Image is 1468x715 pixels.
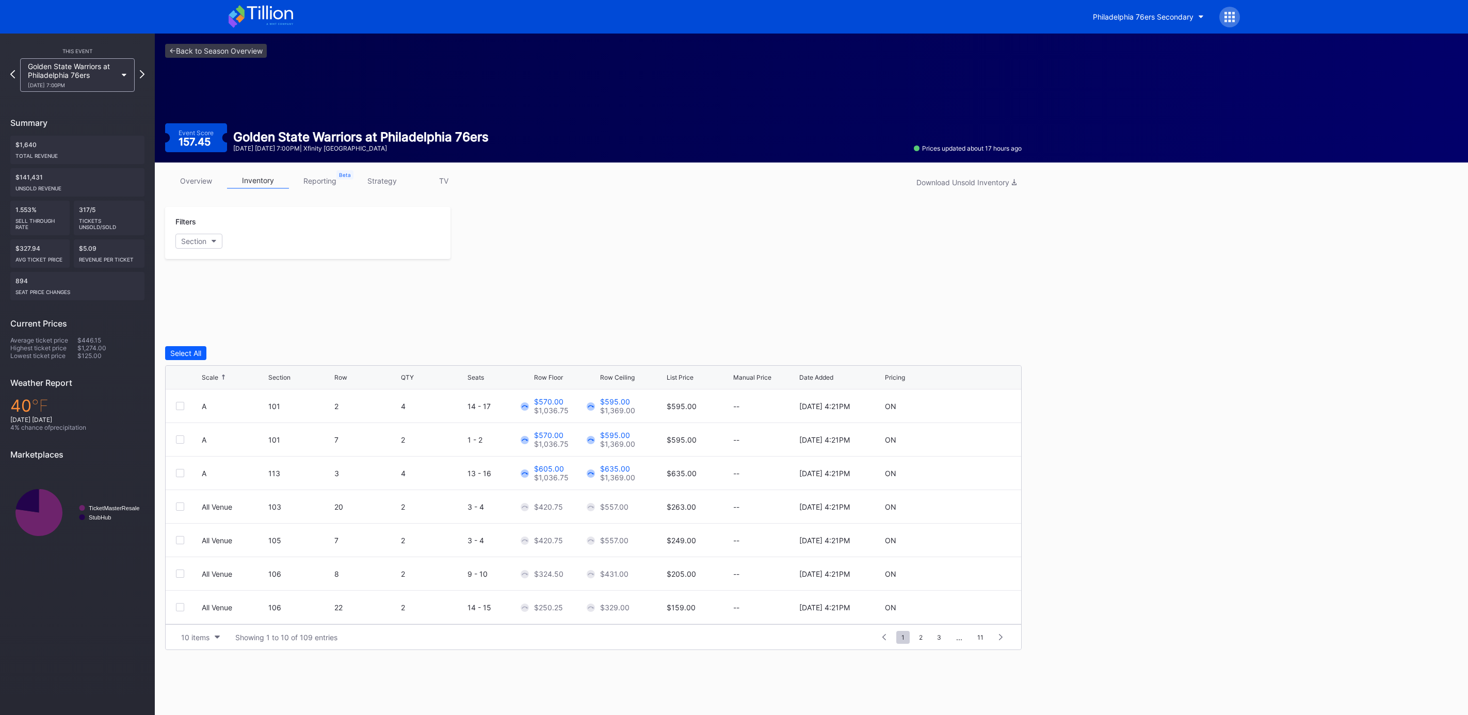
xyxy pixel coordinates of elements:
div: 7 [334,536,398,545]
div: 13 - 16 [467,469,531,478]
div: $595.00 [600,431,635,440]
div: 2 [401,502,465,511]
div: Seats [467,373,484,381]
div: -- [733,502,797,511]
div: 4 [401,469,465,478]
div: $250.25 [534,603,563,612]
div: $1,036.75 [534,406,569,415]
button: 10 items [176,630,225,644]
div: $5.09 [74,239,145,268]
div: $420.75 [534,536,563,545]
div: Section [268,373,291,381]
div: Showing 1 to 10 of 109 entries [235,633,337,642]
div: ON [885,435,896,444]
div: Revenue per ticket [79,252,140,263]
span: 1 [896,631,910,644]
div: -- [733,469,797,478]
div: 8 [334,570,398,578]
div: [DATE] 4:21PM [799,603,850,612]
div: 317/5 [74,201,145,235]
div: 22 [334,603,398,612]
div: $605.00 [534,464,569,473]
div: $635.00 [600,464,635,473]
div: $557.00 [600,536,628,545]
div: All Venue [202,502,232,511]
div: $595.00 [667,435,697,444]
div: $329.00 [600,603,630,612]
button: Select All [165,346,206,360]
div: QTY [401,373,414,381]
div: 1.553% [10,201,70,235]
div: All Venue [202,536,232,545]
a: reporting [289,173,351,189]
div: Date Added [799,373,833,381]
span: 11 [972,631,989,644]
div: $1,036.75 [534,473,569,482]
div: [DATE] [DATE] [10,416,144,424]
div: Average ticket price [10,336,77,344]
div: A [202,469,206,478]
div: $431.00 [600,570,628,578]
div: 40 [10,396,144,416]
div: 3 [334,469,398,478]
div: $205.00 [667,570,696,578]
div: A [202,402,206,411]
svg: Chart title [10,467,144,558]
div: 4 % chance of precipitation [10,424,144,431]
div: $1,274.00 [77,344,144,352]
div: $570.00 [534,431,569,440]
div: Select All [170,349,201,358]
div: $446.15 [77,336,144,344]
div: 1 - 2 [467,435,531,444]
div: Section [181,237,206,246]
div: 106 [268,570,332,578]
div: Pricing [885,373,905,381]
div: [DATE] 4:21PM [799,570,850,578]
div: [DATE] 4:21PM [799,502,850,511]
div: $595.00 [600,397,635,406]
div: 7 [334,435,398,444]
a: inventory [227,173,289,189]
div: $595.00 [667,402,697,411]
a: <-Back to Season Overview [165,44,267,58]
div: -- [733,603,797,612]
div: ON [885,502,896,511]
div: 2 [401,570,465,578]
div: 113 [268,469,332,478]
div: 157.45 [179,137,213,147]
div: Philadelphia 76ers Secondary [1093,12,1193,21]
div: Row [334,373,347,381]
div: $249.00 [667,536,696,545]
div: 101 [268,435,332,444]
div: Sell Through Rate [15,214,64,230]
div: $141,431 [10,168,144,197]
a: overview [165,173,227,189]
div: Weather Report [10,378,144,388]
div: ... [948,633,970,642]
div: Manual Price [733,373,771,381]
div: [DATE] 4:21PM [799,402,850,411]
button: Section [175,234,222,249]
div: Filters [175,217,440,226]
div: A [202,435,206,444]
div: [DATE] 4:21PM [799,536,850,545]
div: ON [885,570,896,578]
div: 9 - 10 [467,570,531,578]
div: 2 [401,435,465,444]
span: 3 [932,631,946,644]
div: $324.50 [534,570,563,578]
div: 2 [401,603,465,612]
div: -- [733,536,797,545]
div: 3 - 4 [467,502,531,511]
div: Download Unsold Inventory [916,178,1017,187]
div: 103 [268,502,332,511]
div: 20 [334,502,398,511]
div: $159.00 [667,603,696,612]
div: Prices updated about 17 hours ago [914,144,1022,152]
div: List Price [667,373,693,381]
div: 105 [268,536,332,545]
div: 14 - 15 [467,603,531,612]
span: ℉ [31,396,49,416]
div: Total Revenue [15,149,139,159]
text: StubHub [89,514,111,521]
